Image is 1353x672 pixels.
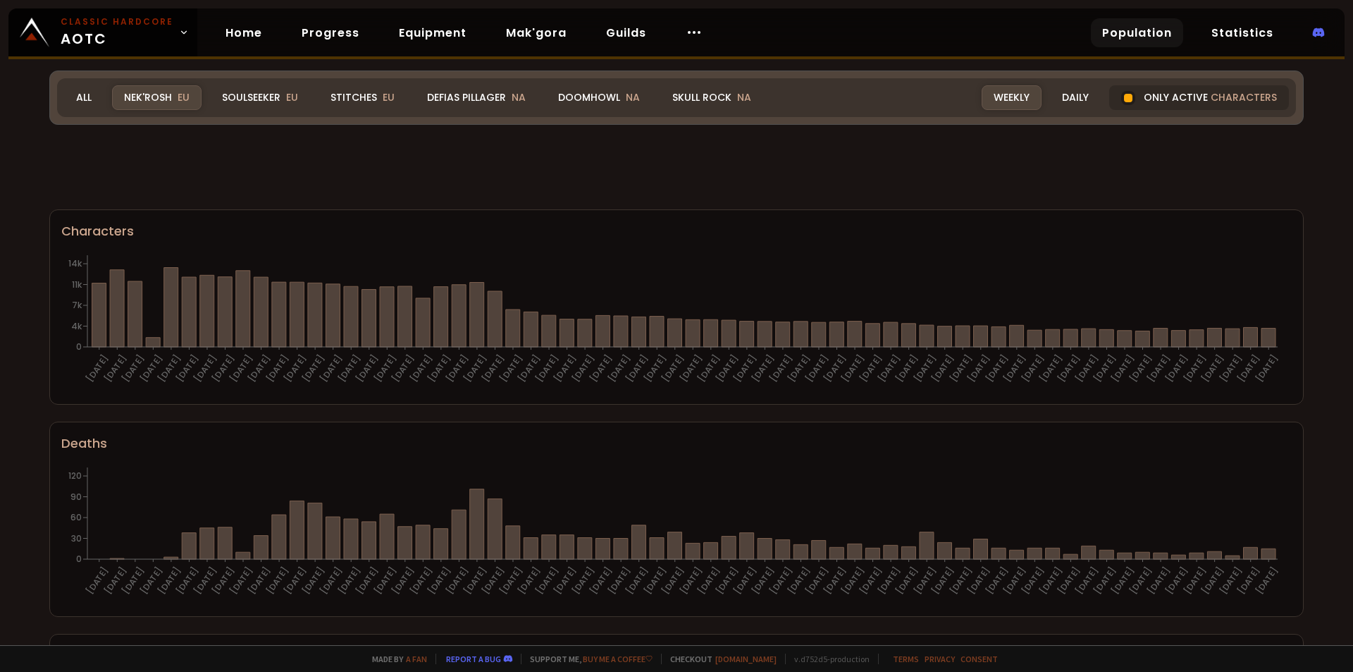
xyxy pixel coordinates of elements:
text: [DATE] [498,353,525,384]
text: [DATE] [605,565,633,597]
text: [DATE] [623,353,650,384]
text: [DATE] [192,565,219,597]
text: [DATE] [1019,565,1046,597]
text: [DATE] [696,353,723,384]
text: [DATE] [1037,353,1065,384]
text: [DATE] [1001,353,1029,384]
text: [DATE] [515,353,543,384]
text: [DATE] [137,353,165,384]
div: Weekly [982,85,1042,110]
text: [DATE] [641,353,669,384]
text: [DATE] [1091,565,1118,597]
a: Classic HardcoreAOTC [8,8,197,56]
a: Population [1091,18,1183,47]
text: [DATE] [1145,353,1173,384]
text: [DATE] [156,353,183,384]
text: [DATE] [965,353,993,384]
text: [DATE] [947,565,975,597]
text: [DATE] [821,565,848,597]
a: Statistics [1200,18,1285,47]
span: EU [383,90,395,104]
text: [DATE] [749,565,777,597]
text: [DATE] [156,565,183,597]
span: Checkout [661,654,777,664]
text: [DATE] [623,565,650,597]
text: [DATE] [407,353,435,384]
text: [DATE] [677,353,705,384]
text: [DATE] [120,353,147,384]
text: [DATE] [192,353,219,384]
div: Stitches [319,85,407,110]
text: [DATE] [713,565,741,597]
text: [DATE] [443,565,471,597]
text: [DATE] [1073,353,1101,384]
span: EU [286,90,298,104]
text: [DATE] [713,353,741,384]
text: [DATE] [264,565,291,597]
text: [DATE] [911,353,939,384]
text: [DATE] [857,353,884,384]
text: [DATE] [1163,353,1190,384]
text: [DATE] [390,353,417,384]
text: [DATE] [462,565,489,597]
text: [DATE] [245,565,273,597]
span: EU [178,90,190,104]
text: [DATE] [1073,565,1101,597]
text: [DATE] [299,353,327,384]
text: [DATE] [587,565,614,597]
text: [DATE] [893,565,920,597]
div: Nek'Rosh [112,85,202,110]
a: Home [214,18,273,47]
text: [DATE] [803,565,831,597]
text: [DATE] [1235,353,1262,384]
text: [DATE] [209,353,237,384]
text: [DATE] [875,353,903,384]
text: [DATE] [605,353,633,384]
span: Support me, [521,654,653,664]
text: [DATE] [228,565,255,597]
text: [DATE] [515,565,543,597]
text: [DATE] [1199,565,1226,597]
text: [DATE] [209,565,237,597]
tspan: 30 [71,532,82,544]
div: Daily [1050,85,1101,110]
text: [DATE] [1181,353,1209,384]
text: [DATE] [1019,353,1046,384]
text: [DATE] [983,565,1011,597]
text: [DATE] [317,353,345,384]
text: [DATE] [1109,565,1137,597]
text: [DATE] [947,353,975,384]
div: Doomhowl [546,85,652,110]
a: Progress [290,18,371,47]
text: [DATE] [1055,353,1082,384]
a: a fan [406,654,427,664]
text: [DATE] [354,353,381,384]
div: Defias Pillager [415,85,538,110]
text: [DATE] [929,353,956,384]
text: [DATE] [371,565,399,597]
span: NA [626,90,640,104]
text: [DATE] [479,565,507,597]
a: Equipment [388,18,478,47]
text: [DATE] [101,353,129,384]
span: NA [512,90,526,104]
text: [DATE] [1163,565,1190,597]
text: [DATE] [839,565,867,597]
div: All [64,85,104,110]
text: [DATE] [1001,565,1029,597]
tspan: 60 [70,511,82,523]
text: [DATE] [569,353,597,384]
a: Buy me a coffee [583,654,653,664]
text: [DATE] [731,565,759,597]
text: [DATE] [551,565,579,597]
text: [DATE] [443,353,471,384]
tspan: 7k [72,299,82,311]
text: [DATE] [1109,353,1137,384]
text: [DATE] [137,565,165,597]
text: [DATE] [1217,353,1244,384]
text: [DATE] [173,353,201,384]
text: [DATE] [641,565,669,597]
text: [DATE] [1091,353,1118,384]
text: [DATE] [1037,565,1065,597]
text: [DATE] [1199,353,1226,384]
